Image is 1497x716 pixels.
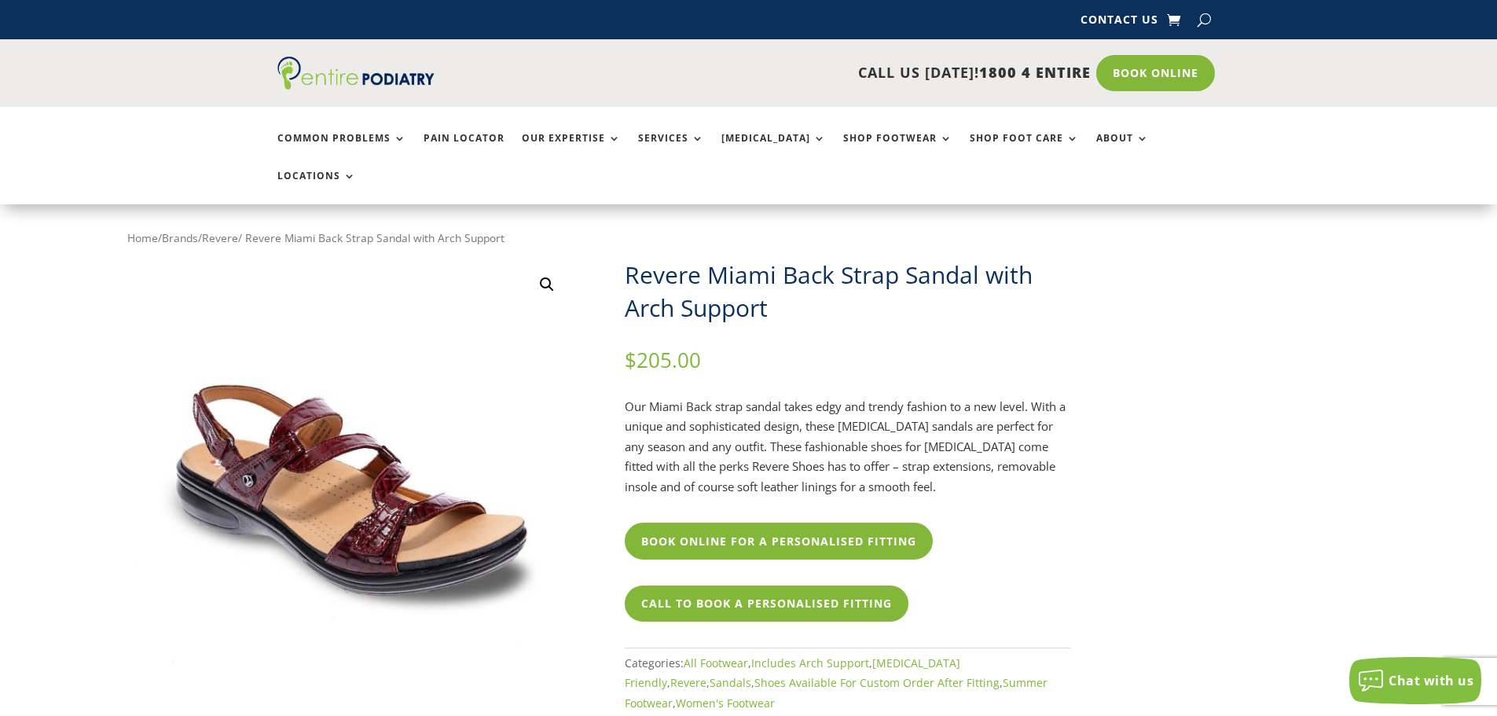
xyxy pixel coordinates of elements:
[676,696,775,710] a: Women's Footwear
[127,228,1070,248] nav: Breadcrumb
[625,523,933,559] a: Book Online For A Personalised Fitting
[638,133,704,167] a: Services
[754,675,1000,690] a: Shoes Available For Custom Order After Fitting
[625,586,908,622] a: Call To Book A Personalised Fitting
[277,57,435,90] img: logo (1)
[625,397,1070,498] p: Our Miami Back strap sandal takes edgy and trendy fashion to a new level. With a unique and sophi...
[127,259,573,704] img: Revere Miami Red Croc Women's Adjustable Sandal
[710,675,751,690] a: Sandals
[625,259,1070,325] h1: Revere Miami Back Strap Sandal with Arch Support
[127,230,158,245] a: Home
[162,230,198,245] a: Brands
[979,63,1091,82] span: 1800 4 ENTIRE
[1349,657,1481,704] button: Chat with us
[277,133,406,167] a: Common Problems
[424,133,505,167] a: Pain Locator
[843,133,952,167] a: Shop Footwear
[670,675,706,690] a: Revere
[721,133,826,167] a: [MEDICAL_DATA]
[202,230,238,245] a: Revere
[625,655,1048,710] span: Categories: , , , , , , ,
[1081,14,1158,31] a: Contact Us
[522,133,621,167] a: Our Expertise
[1389,672,1473,689] span: Chat with us
[495,63,1091,83] p: CALL US [DATE]!
[751,655,869,670] a: Includes Arch Support
[533,270,561,299] a: View full-screen image gallery
[625,346,637,374] span: $
[625,346,701,374] bdi: 205.00
[277,171,356,204] a: Locations
[277,77,435,93] a: Entire Podiatry
[1096,55,1215,91] a: Book Online
[625,675,1048,710] a: Summer Footwear
[1096,133,1149,167] a: About
[970,133,1079,167] a: Shop Foot Care
[684,655,748,670] a: All Footwear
